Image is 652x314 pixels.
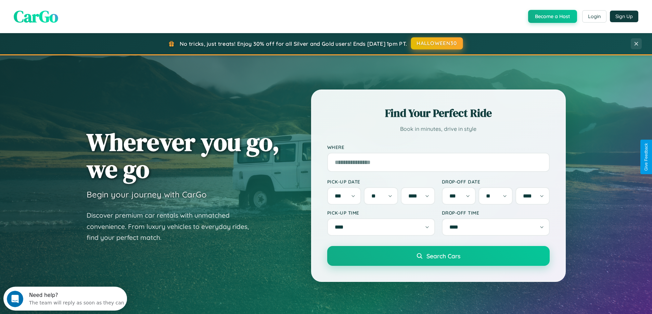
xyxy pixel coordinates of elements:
[87,128,280,182] h1: Wherever you go, we go
[327,246,550,266] button: Search Cars
[426,252,460,260] span: Search Cars
[180,40,407,47] span: No tricks, just treats! Enjoy 30% off for all Silver and Gold users! Ends [DATE] 1pm PT.
[14,5,58,28] span: CarGo
[442,179,550,185] label: Drop-off Date
[3,287,127,311] iframe: Intercom live chat discovery launcher
[528,10,577,23] button: Become a Host
[3,3,127,22] div: Open Intercom Messenger
[442,210,550,216] label: Drop-off Time
[327,124,550,134] p: Book in minutes, drive in style
[644,143,649,171] div: Give Feedback
[327,106,550,121] h2: Find Your Perfect Ride
[327,210,435,216] label: Pick-up Time
[87,210,258,243] p: Discover premium car rentals with unmatched convenience. From luxury vehicles to everyday rides, ...
[411,37,463,50] button: HALLOWEEN30
[582,10,606,23] button: Login
[327,144,550,150] label: Where
[327,179,435,185] label: Pick-up Date
[610,11,638,22] button: Sign Up
[87,189,207,200] h3: Begin your journey with CarGo
[26,6,121,11] div: Need help?
[26,11,121,18] div: The team will reply as soon as they can
[7,291,23,307] iframe: Intercom live chat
